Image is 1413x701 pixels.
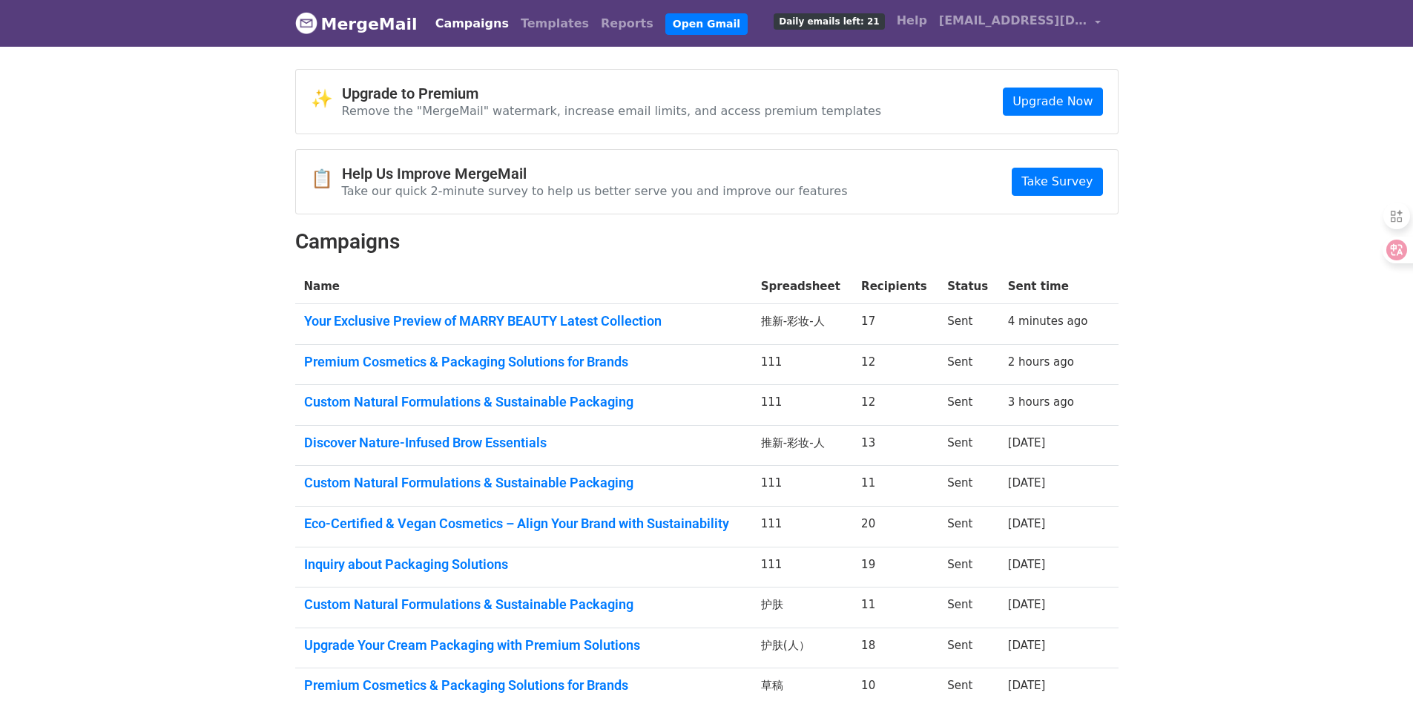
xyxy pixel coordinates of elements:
[304,354,743,370] a: Premium Cosmetics & Packaging Solutions for Brands
[938,628,998,668] td: Sent
[295,269,752,304] th: Name
[304,475,743,491] a: Custom Natural Formulations & Sustainable Packaging
[852,628,938,668] td: 18
[939,12,1087,30] span: [EMAIL_ADDRESS][DOMAIN_NAME]
[852,507,938,547] td: 20
[304,394,743,410] a: Custom Natural Formulations & Sustainable Packaging
[1008,355,1074,369] a: 2 hours ago
[342,85,882,102] h4: Upgrade to Premium
[342,103,882,119] p: Remove the "MergeMail" watermark, increase email limits, and access premium templates
[304,435,743,451] a: Discover Nature-Infused Brow Essentials
[852,547,938,588] td: 19
[938,425,998,466] td: Sent
[665,13,748,35] a: Open Gmail
[295,8,418,39] a: MergeMail
[1012,168,1102,196] a: Take Survey
[1008,436,1046,450] a: [DATE]
[304,677,743,694] a: Premium Cosmetics & Packaging Solutions for Brands
[852,344,938,385] td: 12
[938,269,998,304] th: Status
[295,12,317,34] img: MergeMail logo
[938,547,998,588] td: Sent
[1008,476,1046,490] a: [DATE]
[938,466,998,507] td: Sent
[429,9,515,39] a: Campaigns
[1008,639,1046,652] a: [DATE]
[1008,558,1046,571] a: [DATE]
[304,637,743,654] a: Upgrade Your Cream Packaging with Premium Solutions
[891,6,933,36] a: Help
[852,385,938,426] td: 12
[752,466,852,507] td: 111
[852,269,938,304] th: Recipients
[938,344,998,385] td: Sent
[1008,598,1046,611] a: [DATE]
[752,628,852,668] td: 护肤(人）
[938,304,998,345] td: Sent
[938,385,998,426] td: Sent
[304,313,743,329] a: Your Exclusive Preview of MARRY BEAUTY Latest Collection
[852,304,938,345] td: 17
[1008,679,1046,692] a: [DATE]
[752,304,852,345] td: 推新-彩妆-人
[304,596,743,613] a: Custom Natural Formulations & Sustainable Packaging
[752,507,852,547] td: 111
[1003,88,1102,116] a: Upgrade Now
[752,344,852,385] td: 111
[342,183,848,199] p: Take our quick 2-minute survey to help us better serve you and improve our features
[852,588,938,628] td: 11
[774,13,884,30] span: Daily emails left: 21
[311,88,342,110] span: ✨
[768,6,890,36] a: Daily emails left: 21
[752,425,852,466] td: 推新-彩妆-人
[752,269,852,304] th: Spreadsheet
[852,425,938,466] td: 13
[752,547,852,588] td: 111
[1008,517,1046,530] a: [DATE]
[752,385,852,426] td: 111
[342,165,848,182] h4: Help Us Improve MergeMail
[304,556,743,573] a: Inquiry about Packaging Solutions
[295,229,1119,254] h2: Campaigns
[515,9,595,39] a: Templates
[304,516,743,532] a: Eco-Certified & Vegan Cosmetics – Align Your Brand with Sustainability
[1008,395,1074,409] a: 3 hours ago
[595,9,659,39] a: Reports
[938,588,998,628] td: Sent
[752,588,852,628] td: 护肤
[311,168,342,190] span: 📋
[852,466,938,507] td: 11
[933,6,1107,41] a: [EMAIL_ADDRESS][DOMAIN_NAME]
[999,269,1100,304] th: Sent time
[1008,315,1088,328] a: 4 minutes ago
[938,507,998,547] td: Sent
